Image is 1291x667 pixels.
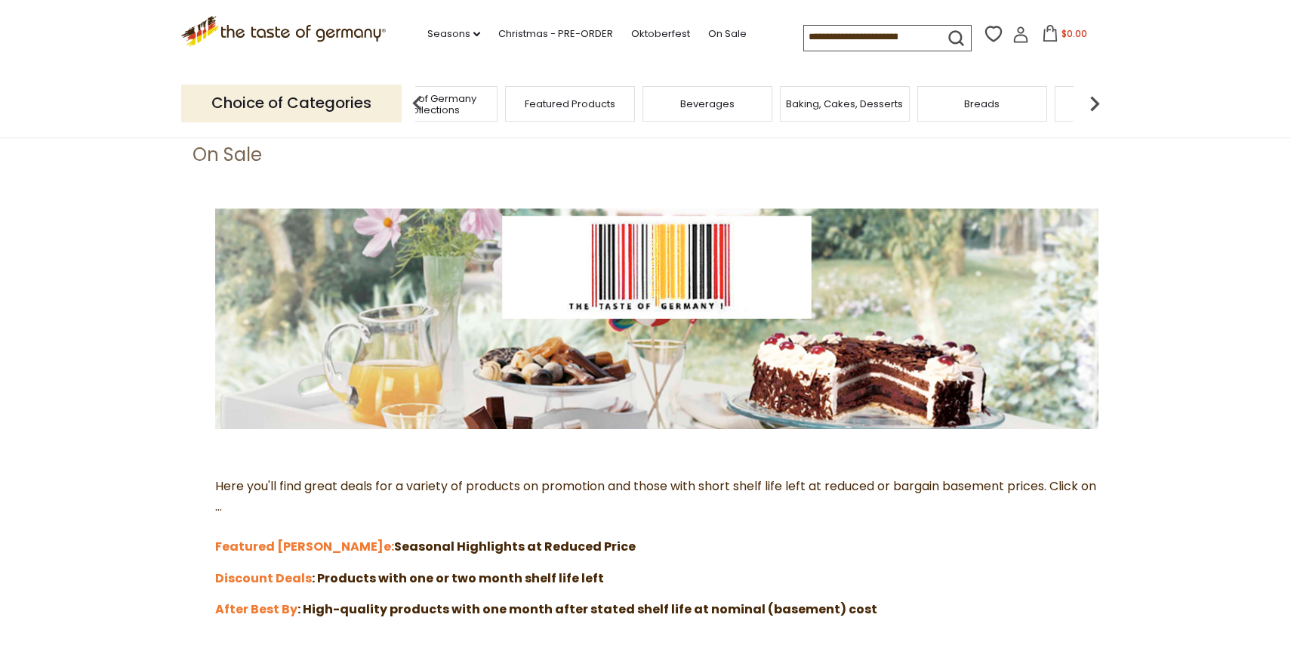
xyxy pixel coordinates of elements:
[680,98,735,110] a: Beverages
[786,98,903,110] a: Baking, Cakes, Desserts
[1032,25,1096,48] button: $0.00
[498,26,613,42] a: Christmas - PRE-ORDER
[1061,27,1087,40] span: $0.00
[708,26,747,42] a: On Sale
[297,601,877,618] strong: : High-quality products with one month after stated shelf life at nominal (basement) cost
[312,570,604,587] strong: : Products with one or two month shelf life left
[402,88,433,119] img: previous arrow
[427,26,480,42] a: Seasons
[525,98,615,110] a: Featured Products
[1080,88,1110,119] img: next arrow
[215,477,1096,555] span: Here you'll find great deals for a variety of products on promotion and those with short shelf li...
[384,538,394,555] a: e:
[215,601,297,618] a: After Best By
[215,538,384,555] a: Featured [PERSON_NAME]
[181,85,402,122] p: Choice of Categories
[384,538,636,555] strong: Seasonal Highlights at Reduced Price
[964,98,1000,110] a: Breads
[215,570,312,587] a: Discount Deals
[193,144,262,166] h1: On Sale
[631,26,690,42] a: Oktoberfest
[215,208,1098,430] img: the-taste-of-germany-barcode-3.jpg
[372,93,493,116] a: Taste of Germany Collections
